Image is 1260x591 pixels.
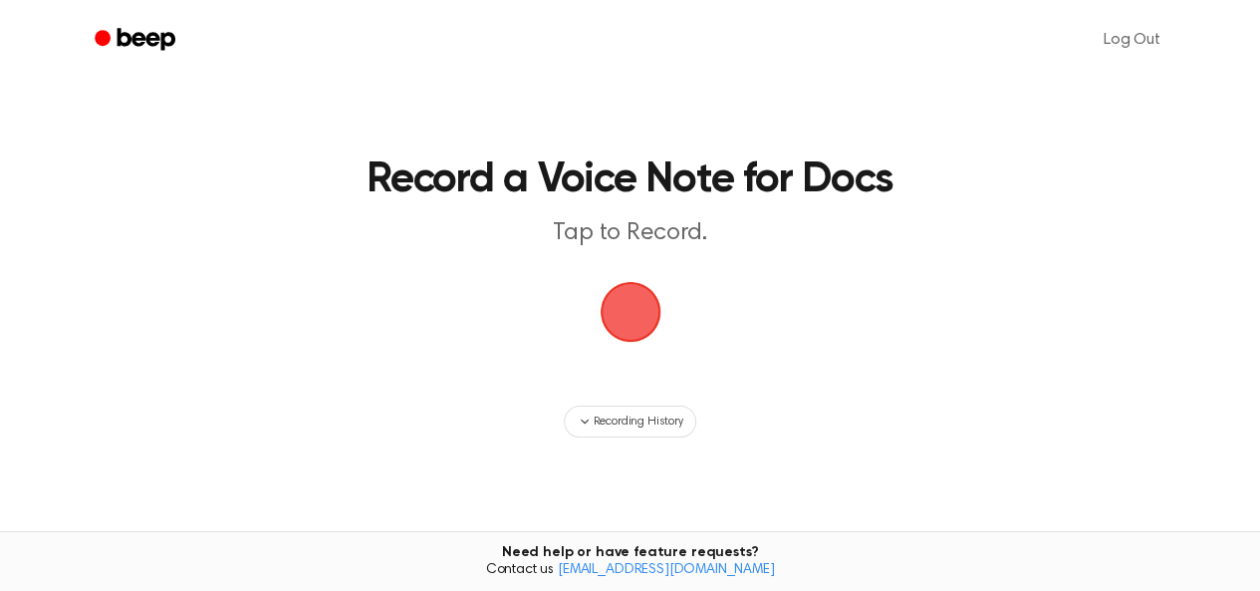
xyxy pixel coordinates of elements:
[558,563,775,577] a: [EMAIL_ADDRESS][DOMAIN_NAME]
[601,282,660,342] img: Beep Logo
[12,562,1248,580] span: Contact us
[1084,16,1180,64] a: Log Out
[81,21,193,60] a: Beep
[564,406,695,438] button: Recording History
[248,217,1013,250] p: Tap to Record.
[215,159,1045,201] h1: Record a Voice Note for Docs
[593,413,682,431] span: Recording History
